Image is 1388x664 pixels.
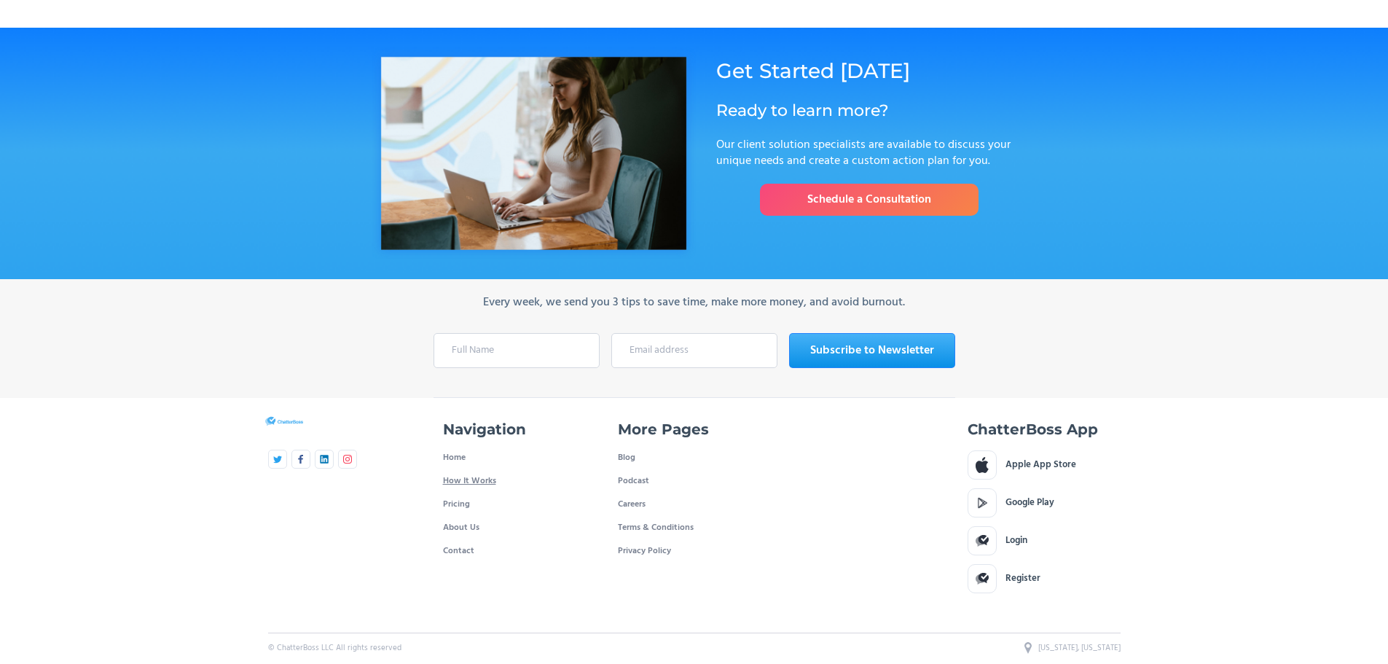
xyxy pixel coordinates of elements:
[968,564,1121,593] a: Register
[968,420,1098,439] h4: ChatterBoss App
[268,642,401,654] div: © ChatterBoss LLC All rights reserved
[1315,591,1371,647] iframe: Drift Widget Chat Controller
[716,137,1022,169] p: Our client solution specialists are available to discuss your unique needs and create a custom ac...
[716,99,1022,122] h1: Ready to learn more?
[968,450,1121,480] a: Apple App Store
[618,469,771,493] a: Podcast
[968,526,1121,555] a: Login
[443,469,496,493] a: How It Works
[789,333,955,368] input: Subscribe to Newsletter
[968,488,1121,517] a: Google Play
[1005,534,1027,548] div: Login
[1005,496,1054,510] div: Google Play
[618,493,646,516] a: Careers
[443,516,479,539] a: About Us
[618,539,671,563] a: Privacy Policy
[716,57,1022,85] h1: Get Started [DATE]
[611,333,777,368] input: Email address
[443,420,526,439] h4: Navigation
[1005,571,1040,586] div: Register
[760,184,979,216] a: Schedule a Consultation
[618,516,694,539] a: Terms & Conditions
[443,493,470,516] a: Pricing
[434,333,600,368] input: Full Name
[443,539,474,563] a: Contact
[483,294,905,311] div: Every week, we send you 3 tips to save time, make more money, and avoid burnout.
[434,333,955,368] form: Newsletter Subscribe Footer Form
[1005,458,1076,472] div: Apple App Store
[443,446,466,469] a: Home
[618,446,635,469] a: Blog
[618,420,709,439] h4: More Pages
[1038,642,1121,654] div: [US_STATE], [US_STATE]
